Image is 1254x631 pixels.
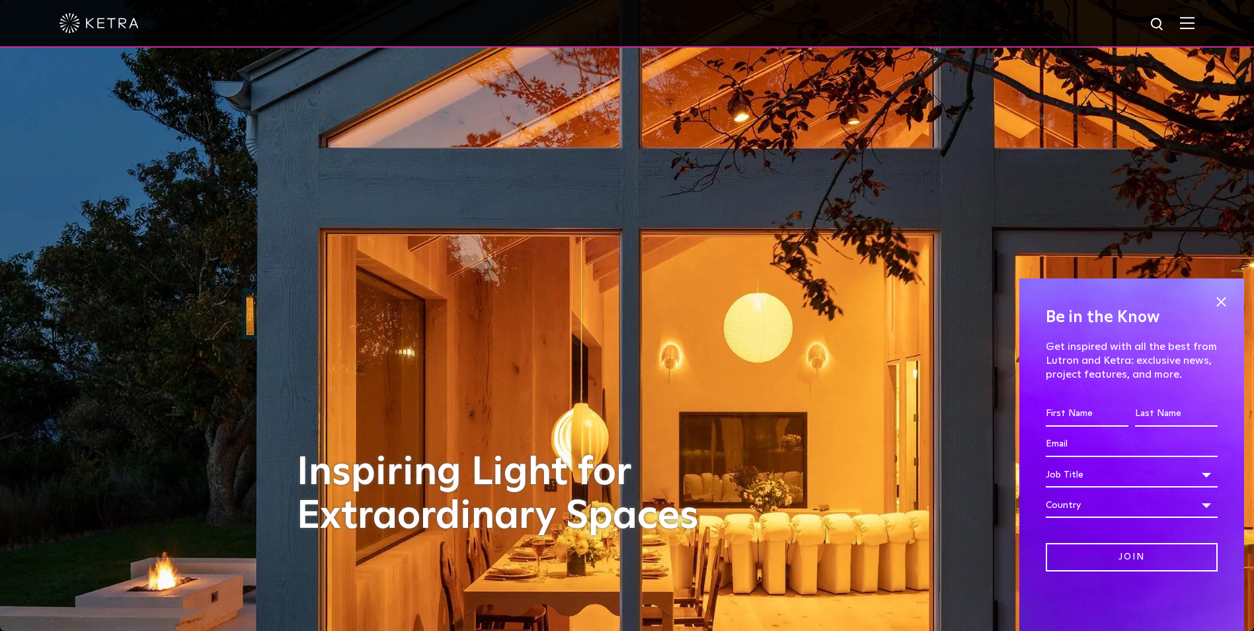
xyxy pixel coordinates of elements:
img: ketra-logo-2019-white [59,13,139,33]
input: Last Name [1135,401,1218,427]
div: Job Title [1046,462,1218,487]
p: Get inspired with all the best from Lutron and Ketra: exclusive news, project features, and more. [1046,340,1218,381]
h4: Be in the Know [1046,305,1218,330]
img: Hamburger%20Nav.svg [1180,17,1195,29]
input: First Name [1046,401,1128,427]
input: Join [1046,543,1218,571]
div: Country [1046,493,1218,518]
input: Email [1046,432,1218,457]
h1: Inspiring Light for Extraordinary Spaces [297,451,726,538]
img: search icon [1150,17,1166,33]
